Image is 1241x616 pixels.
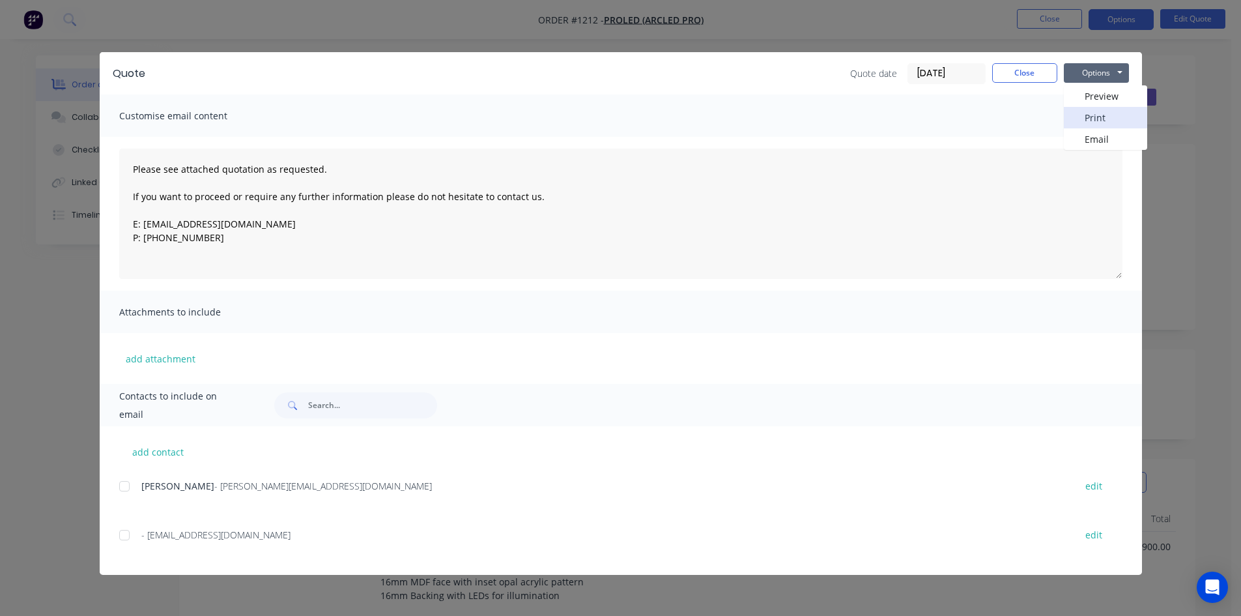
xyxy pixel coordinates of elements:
[119,149,1122,279] textarea: Please see attached quotation as requested. If you want to proceed or require any further informa...
[1197,572,1228,603] div: Open Intercom Messenger
[119,442,197,462] button: add contact
[119,387,242,424] span: Contacts to include on email
[119,107,263,125] span: Customise email content
[1064,128,1147,150] button: Email
[850,66,897,80] span: Quote date
[119,349,202,368] button: add attachment
[141,480,214,492] span: [PERSON_NAME]
[214,480,432,492] span: - [PERSON_NAME][EMAIL_ADDRESS][DOMAIN_NAME]
[992,63,1057,83] button: Close
[1064,63,1129,83] button: Options
[141,529,291,541] span: - [EMAIL_ADDRESS][DOMAIN_NAME]
[1064,85,1147,107] button: Preview
[308,392,437,418] input: Search...
[119,303,263,321] span: Attachments to include
[1064,107,1147,128] button: Print
[1077,526,1110,544] button: edit
[1077,477,1110,495] button: edit
[113,66,145,81] div: Quote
